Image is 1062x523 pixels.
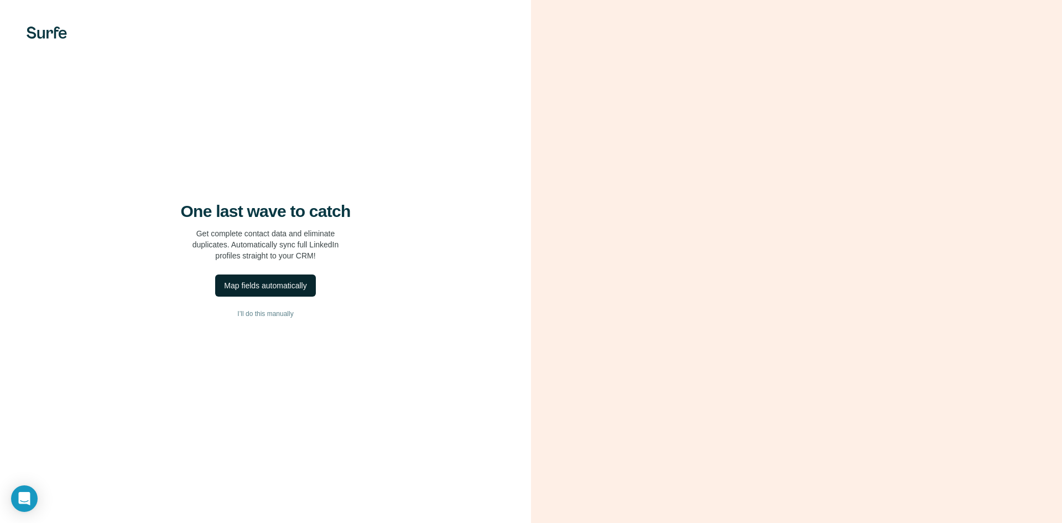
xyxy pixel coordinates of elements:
[237,309,293,319] span: I’ll do this manually
[181,201,351,221] h4: One last wave to catch
[27,27,67,39] img: Surfe's logo
[192,228,339,261] p: Get complete contact data and eliminate duplicates. Automatically sync full LinkedIn profiles str...
[22,305,509,322] button: I’ll do this manually
[224,280,306,291] div: Map fields automatically
[215,275,315,297] button: Map fields automatically
[11,485,38,512] div: Open Intercom Messenger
